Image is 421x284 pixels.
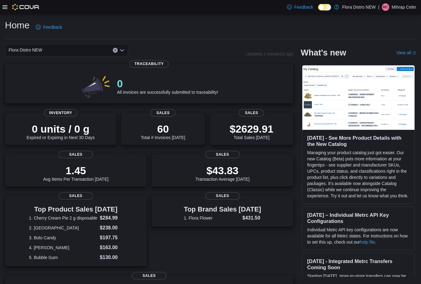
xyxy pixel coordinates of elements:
h2: What's new [301,48,346,58]
a: help file [360,240,375,245]
svg: External link [412,51,416,55]
h3: [DATE] – Individual Metrc API Key Configurations [307,212,410,224]
button: Clear input [113,48,118,53]
p: Updated 1 minute(s) ago [246,51,293,56]
h1: Home [5,19,30,31]
span: MC [382,3,388,11]
div: Mihrap Cetin [382,3,389,11]
div: Expired or Expiring in Next 30 Days [27,123,95,140]
dd: $238.00 [100,224,123,232]
dt: 1. Flora Flower [184,215,240,221]
div: Avg Items Per Transaction [DATE] [43,164,108,182]
dt: 3. Bolo Candy [29,235,97,241]
p: 0 [117,77,218,90]
span: Sales [59,151,93,158]
h3: Top Product Sales [DATE] [29,206,123,213]
h3: [DATE] - Integrated Metrc Transfers Coming Soon [307,258,410,270]
p: Managing your product catalog just got easier. Our new Catalog (Beta) puts more information at yo... [307,150,410,199]
p: 60 [141,123,185,135]
dd: $431.50 [242,214,261,222]
span: Dark Mode [318,10,318,11]
dt: 1. Cherry Cream Pie 2 g disposable [29,215,97,221]
span: Sales [205,151,240,158]
p: 0 units / 0 g [27,123,95,135]
img: Cova [12,4,40,10]
h3: Top Brand Sales [DATE] [184,206,261,213]
p: | [378,3,379,11]
p: $2629.91 [230,123,273,135]
span: Sales [132,272,166,279]
span: Sales [239,109,264,117]
p: $43.83 [195,164,250,177]
span: Inventory [44,109,77,117]
p: Flora Distro NEW [342,3,376,11]
a: View allExternal link [396,50,416,55]
dd: $130.00 [100,254,123,261]
span: Flora Distro NEW [9,46,42,54]
p: Individual Metrc API key configurations are now available for all Metrc states. For instructions ... [307,227,410,245]
span: Sales [59,192,93,200]
dt: 4. [PERSON_NAME] [29,245,97,251]
p: Mihrap Cetin [392,3,416,11]
span: Feedback [43,24,62,30]
dt: 5. Bubble Gum [29,254,97,261]
a: Feedback [33,21,64,33]
div: Total Sales [DATE] [230,123,273,140]
a: Feedback [284,1,316,13]
span: Feedback [294,4,313,10]
span: Traceability [129,60,169,68]
h3: [DATE] - See More Product Details with the New Catalog [307,135,410,147]
div: Transaction Average [DATE] [195,164,250,182]
button: Open list of options [120,48,125,53]
p: 1.45 [43,164,108,177]
dd: $284.99 [100,214,123,222]
span: Sales [150,109,175,117]
input: Dark Mode [318,4,331,10]
dd: $163.00 [100,244,123,251]
div: All invoices are successfully submitted to traceability! [117,77,218,95]
span: Sales [205,192,240,200]
dt: 2. [GEOGRAPHIC_DATA] [29,225,97,231]
dd: $197.75 [100,234,123,241]
div: Total # Invoices [DATE] [141,123,185,140]
img: 0 [80,74,112,98]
